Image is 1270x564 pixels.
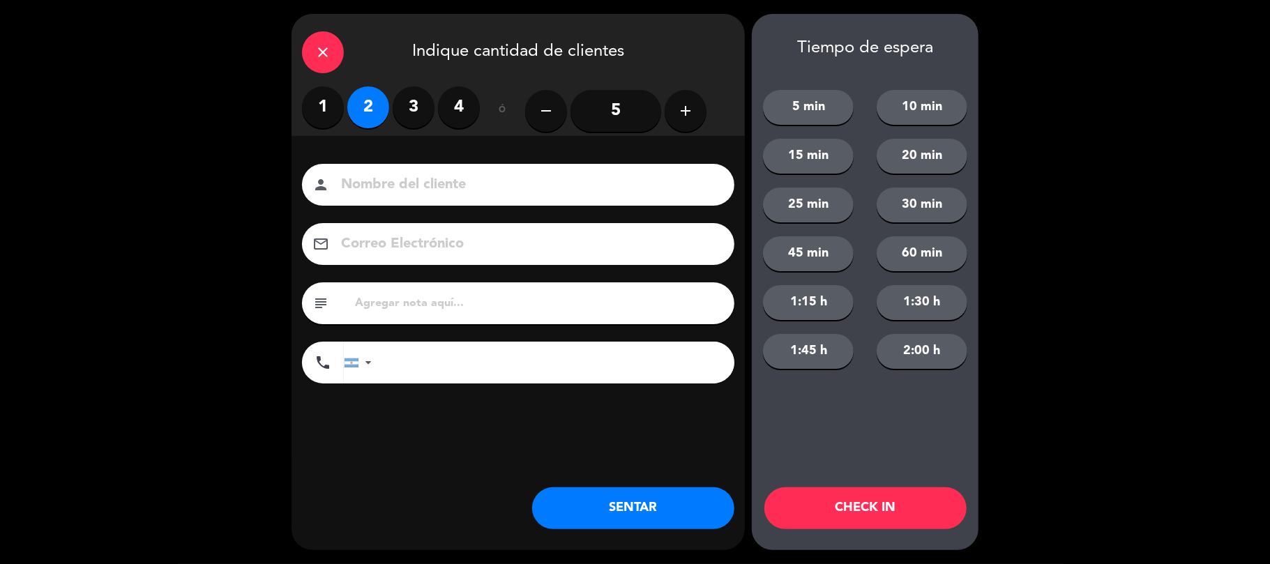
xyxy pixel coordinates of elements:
[763,90,854,125] button: 5 min
[532,487,734,529] button: SENTAR
[345,342,377,383] div: Argentina: +54
[525,90,567,132] button: remove
[763,285,854,320] button: 1:15 h
[315,354,331,371] i: phone
[538,102,554,119] i: remove
[665,90,706,132] button: add
[340,173,716,197] input: Nombre del cliente
[752,38,978,59] div: Tiempo de espera
[315,44,331,61] i: close
[763,236,854,271] button: 45 min
[292,14,745,86] div: Indique cantidad de clientes
[438,86,480,128] label: 4
[763,188,854,222] button: 25 min
[877,334,967,369] button: 2:00 h
[393,86,434,128] label: 3
[354,294,724,313] input: Agregar nota aquí...
[312,295,329,312] i: subject
[340,232,716,257] input: Correo Electrónico
[877,236,967,271] button: 60 min
[312,176,329,193] i: person
[877,285,967,320] button: 1:30 h
[677,102,694,119] i: add
[877,90,967,125] button: 10 min
[877,188,967,222] button: 30 min
[480,86,525,135] div: ó
[302,86,344,128] label: 1
[877,139,967,174] button: 20 min
[347,86,389,128] label: 2
[763,334,854,369] button: 1:45 h
[764,487,967,529] button: CHECK IN
[763,139,854,174] button: 15 min
[312,236,329,252] i: email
